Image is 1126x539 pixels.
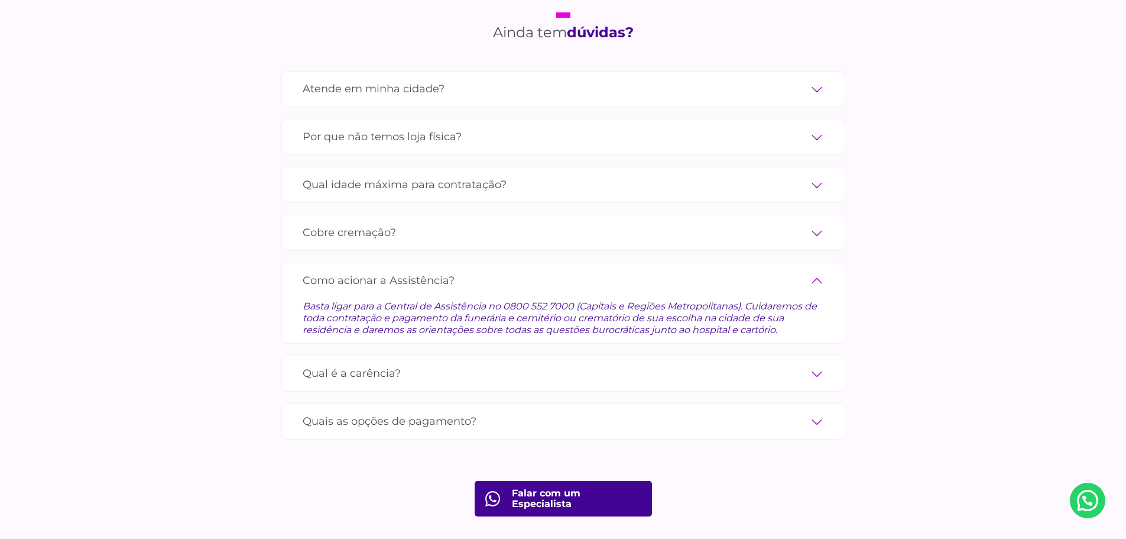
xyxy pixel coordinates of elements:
[303,270,824,291] label: Como acionar a Assistência?
[475,481,652,517] a: Falar com um Especialista
[493,12,634,41] h2: Ainda tem
[303,291,824,336] div: Basta ligar para a Central de Assistência no 0800 552 7000 (Capitais e Regiões Metropolitanas). C...
[485,491,500,506] img: fale com consultor
[1070,483,1105,518] a: Nosso Whatsapp
[303,127,824,147] label: Por que não temos loja física?
[303,411,824,432] label: Quais as opções de pagamento?
[303,79,824,99] label: Atende em minha cidade?
[567,24,634,41] strong: dúvidas?
[303,175,824,195] label: Qual idade máxima para contratação?
[303,222,824,243] label: Cobre cremação?
[303,363,824,384] label: Qual é a carência?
